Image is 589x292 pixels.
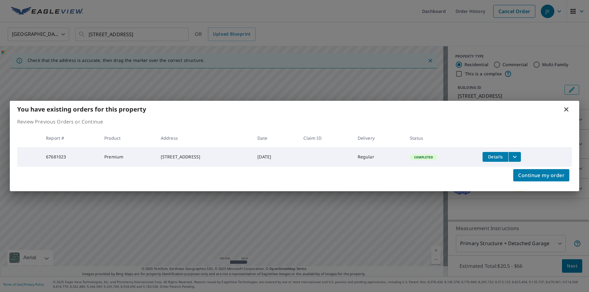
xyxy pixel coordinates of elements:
th: Date [252,129,298,147]
th: Product [99,129,156,147]
span: Completed [410,155,437,159]
td: [DATE] [252,147,298,167]
td: Premium [99,147,156,167]
td: 67681023 [41,147,99,167]
p: Review Previous Orders or Continue [17,118,572,125]
span: Continue my order [518,171,564,180]
td: Regular [353,147,405,167]
th: Delivery [353,129,405,147]
span: Details [486,154,505,160]
th: Status [405,129,478,147]
th: Claim ID [298,129,352,147]
button: filesDropdownBtn-67681023 [508,152,521,162]
div: [STREET_ADDRESS] [161,154,248,160]
button: detailsBtn-67681023 [483,152,508,162]
button: Continue my order [513,169,569,181]
th: Report # [41,129,99,147]
th: Address [156,129,252,147]
b: You have existing orders for this property [17,105,146,113]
